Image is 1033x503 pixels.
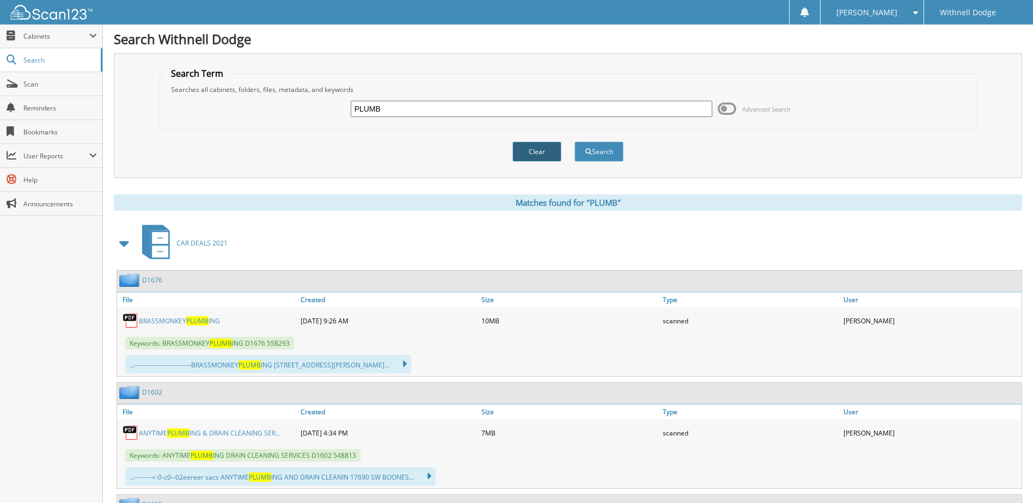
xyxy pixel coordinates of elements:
[139,316,220,326] a: BRASSMONKEYPLUMBING
[660,292,841,307] a: Type
[23,151,89,161] span: User Reports
[139,428,280,438] a: ANYTIMEPLUMBING & DRAIN CLEANING SER...
[23,175,97,185] span: Help
[660,310,841,332] div: scanned
[166,68,229,79] legend: Search Term
[176,238,228,248] span: CAR DEALS 2021
[123,425,139,441] img: PDF.png
[298,404,479,419] a: Created
[660,422,841,444] div: scanned
[114,30,1022,48] h1: Search Withnell Dodge
[841,292,1022,307] a: User
[125,355,411,373] div: ...--------------------------BRASSMONKEY ING [STREET_ADDRESS][PERSON_NAME]...
[142,275,162,285] a: D1676
[660,404,841,419] a: Type
[841,422,1022,444] div: [PERSON_NAME]
[836,9,897,16] span: [PERSON_NAME]
[298,292,479,307] a: Created
[742,105,791,113] span: Advanced Search
[979,451,1033,503] iframe: Chat Widget
[123,312,139,329] img: PDF.png
[512,142,561,162] button: Clear
[167,428,190,438] span: PLUMB
[117,404,298,419] a: File
[23,199,97,208] span: Announcements
[119,385,142,399] img: folder2.png
[117,292,298,307] a: File
[479,404,659,419] a: Size
[574,142,624,162] button: Search
[940,9,996,16] span: Withnell Dodge
[119,273,142,287] img: folder2.png
[210,339,232,348] span: PLUMB
[114,194,1022,211] div: Matches found for "PLUMB"
[11,5,93,20] img: scan123-logo-white.svg
[125,449,360,462] span: Keywords: ANYTIME ING DRAIN CLEANING SERVICES D1602 548813
[125,337,294,349] span: Keywords: BRASSMONKEY ING D1676 558293
[136,222,228,265] a: CAR DEALS 2021
[23,79,97,89] span: Scan
[186,316,209,326] span: PLUMB
[239,360,261,370] span: PLUMB
[23,56,95,65] span: Search
[298,310,479,332] div: [DATE] 9:26 AM
[298,422,479,444] div: [DATE] 4:34 PM
[166,85,970,94] div: Searches all cabinets, folders, files, metadata, and keywords
[142,388,162,397] a: D1602
[479,310,659,332] div: 10MB
[191,451,213,460] span: PLUMB
[841,404,1022,419] a: User
[479,292,659,307] a: Size
[479,422,659,444] div: 7MB
[841,310,1022,332] div: [PERSON_NAME]
[23,127,97,137] span: Bookmarks
[23,32,89,41] span: Cabinets
[249,473,271,482] span: PLUMB
[23,103,97,113] span: Reminders
[125,467,436,486] div: ...--------<-0-c0--02eereer sacs ANYTIME ING AND DRAIN CLEANIN 17690 SW BOONES...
